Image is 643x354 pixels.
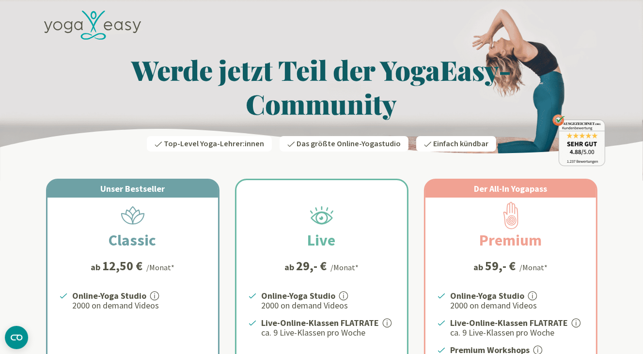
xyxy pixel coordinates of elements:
strong: Online-Yoga Studio [73,290,147,301]
p: 2000 on demand Videos [262,300,395,311]
div: 59,- € [485,260,516,272]
div: /Monat* [519,262,548,273]
p: 2000 on demand Videos [73,300,206,311]
div: /Monat* [330,262,359,273]
h2: Live [284,229,359,252]
strong: Online-Yoga Studio [451,290,525,301]
h2: Classic [86,229,180,252]
strong: Online-Yoga Studio [262,290,336,301]
div: 12,50 € [102,260,142,272]
button: CMP-Widget öffnen [5,326,28,349]
span: Der All-In Yogapass [474,183,547,194]
div: 29,- € [296,260,327,272]
p: 2000 on demand Videos [451,300,584,311]
span: Top-Level Yoga-Lehrer:innen [164,139,264,149]
img: ausgezeichnet_badge.png [552,114,605,166]
div: /Monat* [146,262,174,273]
p: ca. 9 Live-Klassen pro Woche [451,327,584,339]
span: Unser Bestseller [100,183,165,194]
h2: Premium [456,229,565,252]
span: ab [284,261,296,274]
h1: Werde jetzt Teil der YogaEasy-Community [38,53,605,121]
strong: Live-Online-Klassen FLATRATE [262,317,379,328]
span: ab [91,261,102,274]
span: ab [473,261,485,274]
span: Das größte Online-Yogastudio [297,139,401,149]
p: ca. 9 Live-Klassen pro Woche [262,327,395,339]
strong: Live-Online-Klassen FLATRATE [451,317,568,328]
span: Einfach kündbar [433,139,488,149]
